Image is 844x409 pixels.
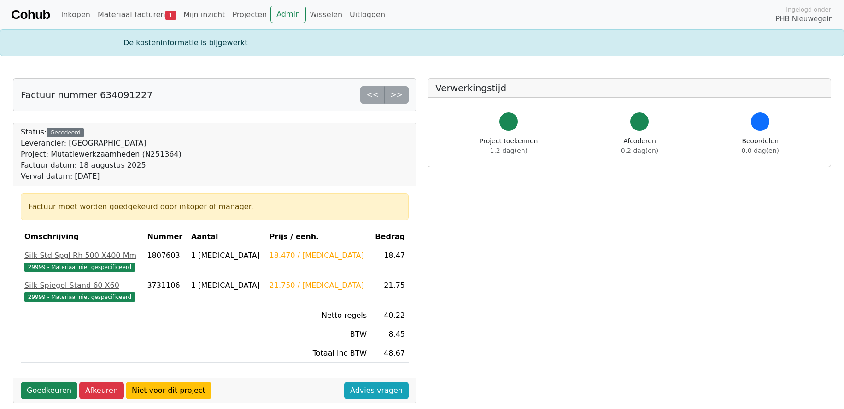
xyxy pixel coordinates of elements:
div: 1 [MEDICAL_DATA] [191,250,262,261]
span: Ingelogd onder: [786,5,833,14]
a: Silk Spiegel Stand 60 X6029999 - Materiaal niet gespecificeerd [24,280,140,302]
td: 8.45 [370,325,409,344]
div: Factuur datum: 18 augustus 2025 [21,160,182,171]
div: 1 [MEDICAL_DATA] [191,280,262,291]
div: Gecodeerd [47,128,84,137]
div: Factuur moet worden goedgekeurd door inkoper of manager. [29,201,401,212]
h5: Verwerkingstijd [435,82,823,93]
a: Silk Std Spgl Rh 500 X400 Mm29999 - Materiaal niet gespecificeerd [24,250,140,272]
div: Silk Std Spgl Rh 500 X400 Mm [24,250,140,261]
td: Netto regels [266,306,371,325]
td: 3731106 [143,276,188,306]
a: Admin [270,6,306,23]
th: Omschrijving [21,228,143,246]
span: 29999 - Materiaal niet gespecificeerd [24,263,135,272]
a: Cohub [11,4,50,26]
div: Silk Spiegel Stand 60 X60 [24,280,140,291]
div: Verval datum: [DATE] [21,171,182,182]
span: 1.2 dag(en) [490,147,527,154]
a: Uitloggen [346,6,389,24]
a: Inkopen [57,6,94,24]
th: Aantal [188,228,266,246]
a: Mijn inzicht [180,6,229,24]
div: Project: Mutatiewerkzaamheden (N251364) [21,149,182,160]
td: 48.67 [370,344,409,363]
div: De kosteninformatie is bijgewerkt [118,37,726,48]
div: 21.750 / [MEDICAL_DATA] [270,280,367,291]
div: Project toekennen [480,136,538,156]
th: Prijs / eenh. [266,228,371,246]
span: 1 [165,11,176,20]
td: 1807603 [143,246,188,276]
div: Beoordelen [742,136,779,156]
div: Status: [21,127,182,182]
h5: Factuur nummer 634091227 [21,89,152,100]
a: Niet voor dit project [126,382,211,399]
td: Totaal inc BTW [266,344,371,363]
div: Leverancier: [GEOGRAPHIC_DATA] [21,138,182,149]
span: 0.0 dag(en) [742,147,779,154]
a: Goedkeuren [21,382,77,399]
td: 21.75 [370,276,409,306]
div: Afcoderen [621,136,658,156]
a: Afkeuren [79,382,124,399]
span: PHB Nieuwegein [775,14,833,24]
span: 29999 - Materiaal niet gespecificeerd [24,292,135,302]
div: 18.470 / [MEDICAL_DATA] [270,250,367,261]
a: Projecten [229,6,270,24]
td: BTW [266,325,371,344]
th: Nummer [143,228,188,246]
td: 18.47 [370,246,409,276]
span: 0.2 dag(en) [621,147,658,154]
a: Materiaal facturen1 [94,6,180,24]
td: 40.22 [370,306,409,325]
th: Bedrag [370,228,409,246]
a: Advies vragen [344,382,409,399]
a: Wisselen [306,6,346,24]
